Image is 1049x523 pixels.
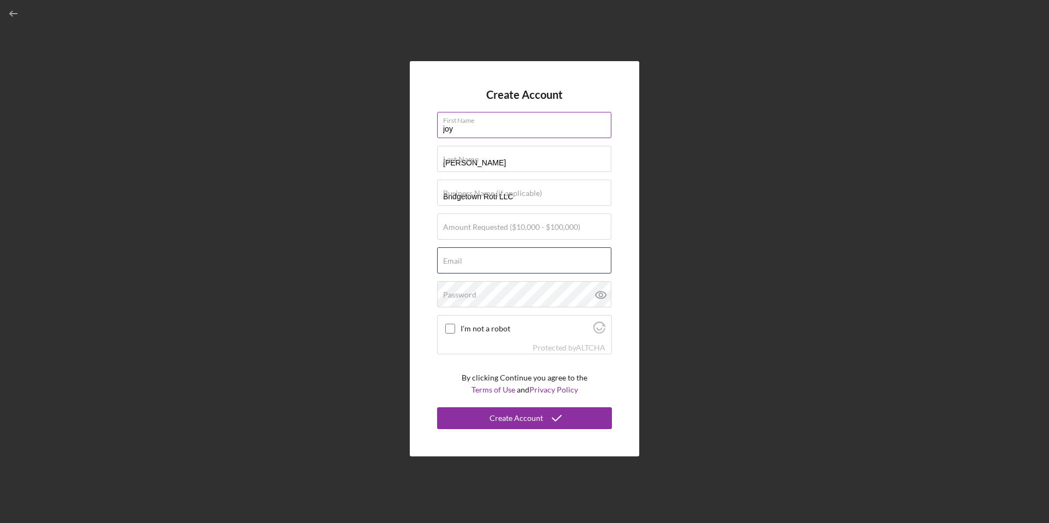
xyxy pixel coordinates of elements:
label: I'm not a robot [461,324,590,333]
a: Visit Altcha.org [593,326,605,335]
a: Visit Altcha.org [576,343,605,352]
label: Amount Requested ($10,000 - $100,000) [443,223,580,231]
div: Protected by [533,343,605,352]
keeper-lock: Open Keeper Popup [597,118,610,132]
label: Email [443,257,462,265]
label: Last Name [443,155,479,164]
p: By clicking Continue you agree to the and [462,372,587,396]
button: Create Account [437,407,612,429]
a: Terms of Use [472,385,515,394]
label: First Name [443,112,611,124]
label: Business Name (if applicable) [443,189,542,198]
label: Password [443,290,476,299]
a: Privacy Policy [529,385,578,394]
div: Create Account [490,407,543,429]
h4: Create Account [486,88,563,101]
